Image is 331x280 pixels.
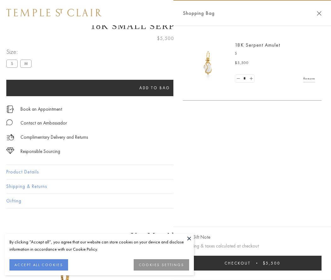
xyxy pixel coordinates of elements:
button: Close Shopping Bag [317,11,322,16]
img: Temple St. Clair [6,9,102,16]
img: MessageIcon-01_2.svg [6,119,13,125]
a: Remove [303,75,315,82]
h1: 18K Small Serpent Amulet [6,20,325,31]
h3: You May Also Like [16,231,315,241]
p: S [235,50,315,57]
img: icon_appointment.svg [6,106,14,113]
button: COOKIES SETTINGS [134,259,189,271]
label: S [6,60,18,67]
p: Complimentary Delivery and Returns [20,133,88,141]
p: Shipping & taxes calculated at checkout [183,242,322,250]
div: Responsible Sourcing [20,148,60,155]
img: icon_sourcing.svg [6,148,14,154]
a: Set quantity to 2 [248,75,254,83]
span: $5,500 [263,260,280,266]
a: 18K Serpent Amulet [235,42,280,48]
button: Add to bag [6,80,303,96]
div: Contact an Ambassador [20,119,67,127]
label: M [20,60,32,67]
a: Set quantity to 0 [235,75,241,83]
span: Shopping Bag [183,9,215,17]
span: Checkout [224,260,251,266]
span: $5,500 [157,34,174,43]
span: Add to bag [139,85,170,90]
button: Gifting [6,194,325,208]
button: Checkout $5,500 [183,256,322,271]
button: ACCEPT ALL COOKIES [9,259,68,271]
img: P51836-E11SERPPV [189,44,227,82]
button: Product Details [6,165,325,179]
div: By clicking “Accept all”, you agree that our website can store cookies on your device and disclos... [9,238,189,253]
span: Size: [6,47,34,57]
span: $5,500 [235,60,249,66]
img: icon_delivery.svg [6,133,14,141]
a: Book an Appointment [20,106,62,113]
button: Add Gift Note [183,233,210,241]
button: Shipping & Returns [6,179,325,194]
